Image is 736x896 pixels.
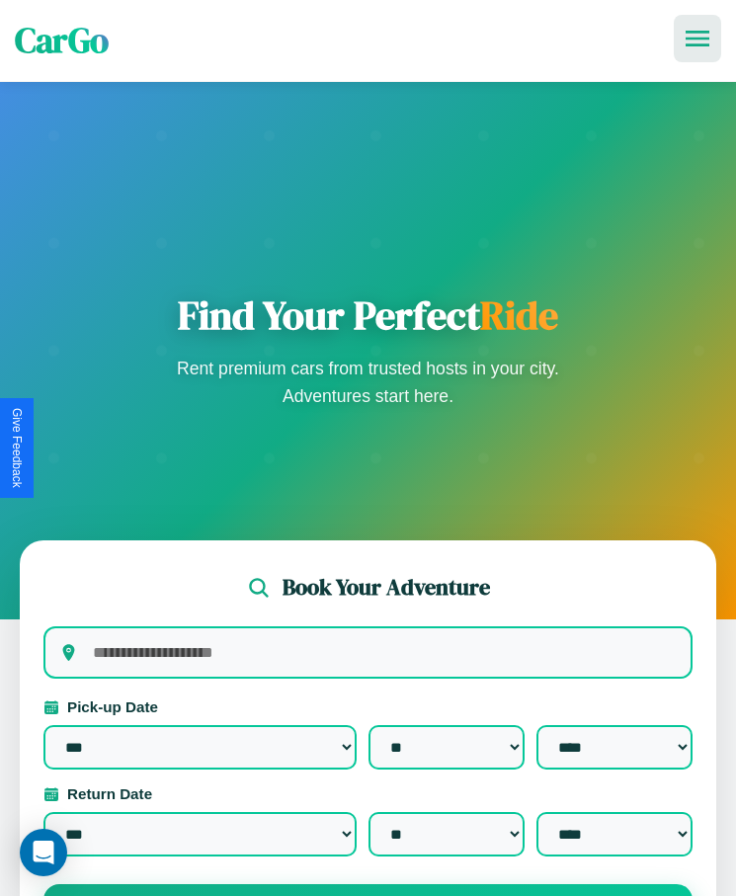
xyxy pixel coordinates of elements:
h2: Book Your Adventure [283,572,490,603]
label: Return Date [43,785,693,802]
label: Pick-up Date [43,698,693,715]
h1: Find Your Perfect [171,291,566,339]
span: Ride [480,288,558,342]
span: CarGo [15,17,109,64]
div: Open Intercom Messenger [20,829,67,876]
p: Rent premium cars from trusted hosts in your city. Adventures start here. [171,355,566,410]
div: Give Feedback [10,408,24,488]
